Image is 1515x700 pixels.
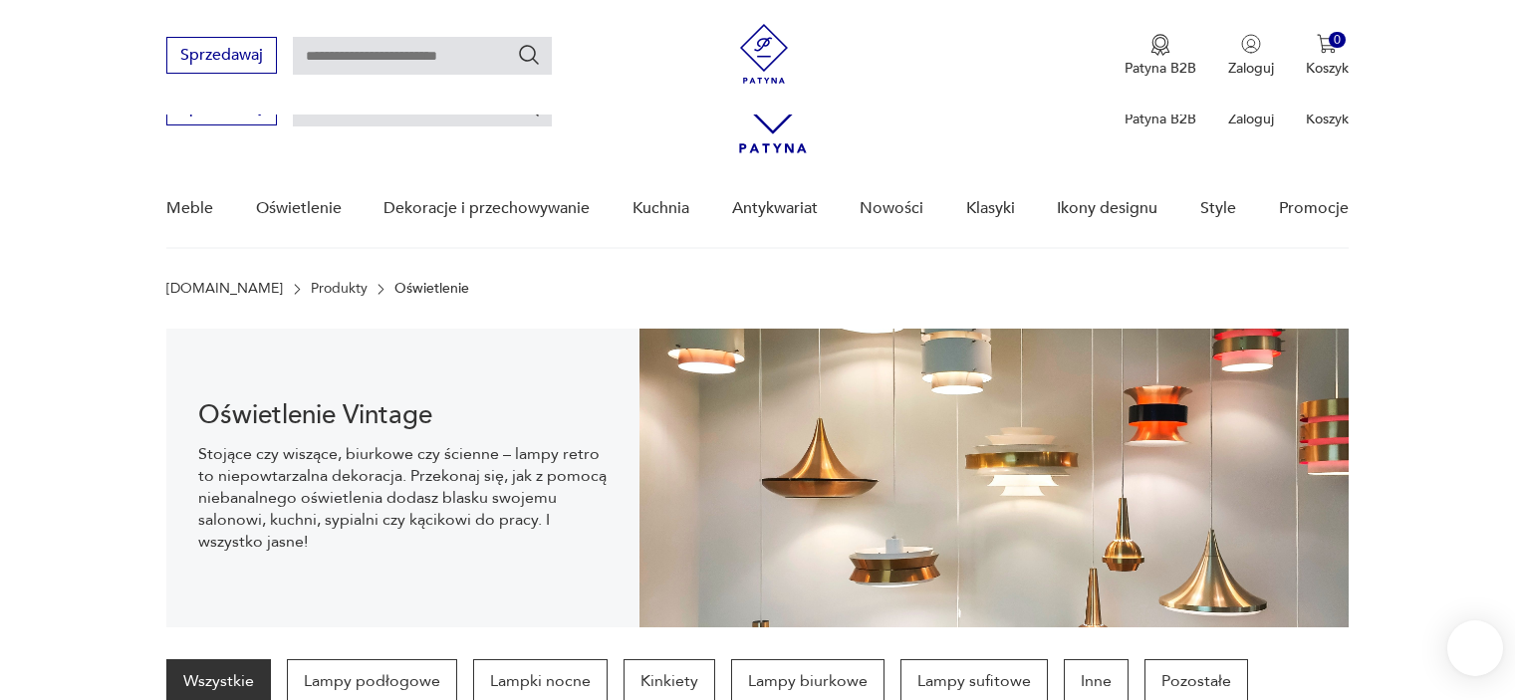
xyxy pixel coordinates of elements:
[166,37,277,74] button: Sprzedawaj
[632,170,689,247] a: Kuchnia
[256,170,342,247] a: Oświetlenie
[734,24,794,84] img: Patyna - sklep z meblami i dekoracjami vintage
[1228,59,1274,78] p: Zaloguj
[1317,34,1337,54] img: Ikona koszyka
[311,281,368,297] a: Produkty
[166,50,277,64] a: Sprzedawaj
[1228,34,1274,78] button: Zaloguj
[1125,34,1196,78] a: Ikona medaluPatyna B2B
[198,443,608,553] p: Stojące czy wiszące, biurkowe czy ścienne – lampy retro to niepowtarzalna dekoracja. Przekonaj si...
[1306,110,1349,128] p: Koszyk
[394,281,469,297] p: Oświetlenie
[732,170,818,247] a: Antykwariat
[1279,170,1349,247] a: Promocje
[1329,32,1346,49] div: 0
[1200,170,1236,247] a: Style
[1125,59,1196,78] p: Patyna B2B
[166,170,213,247] a: Meble
[1125,34,1196,78] button: Patyna B2B
[166,102,277,116] a: Sprzedawaj
[1447,620,1503,676] iframe: Smartsupp widget button
[860,170,923,247] a: Nowości
[639,329,1349,627] img: Oświetlenie
[1306,34,1349,78] button: 0Koszyk
[1241,34,1261,54] img: Ikonka użytkownika
[166,281,283,297] a: [DOMAIN_NAME]
[1228,110,1274,128] p: Zaloguj
[966,170,1015,247] a: Klasyki
[198,403,608,427] h1: Oświetlenie Vintage
[383,170,590,247] a: Dekoracje i przechowywanie
[517,43,541,67] button: Szukaj
[1306,59,1349,78] p: Koszyk
[1057,170,1157,247] a: Ikony designu
[1125,110,1196,128] p: Patyna B2B
[1150,34,1170,56] img: Ikona medalu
